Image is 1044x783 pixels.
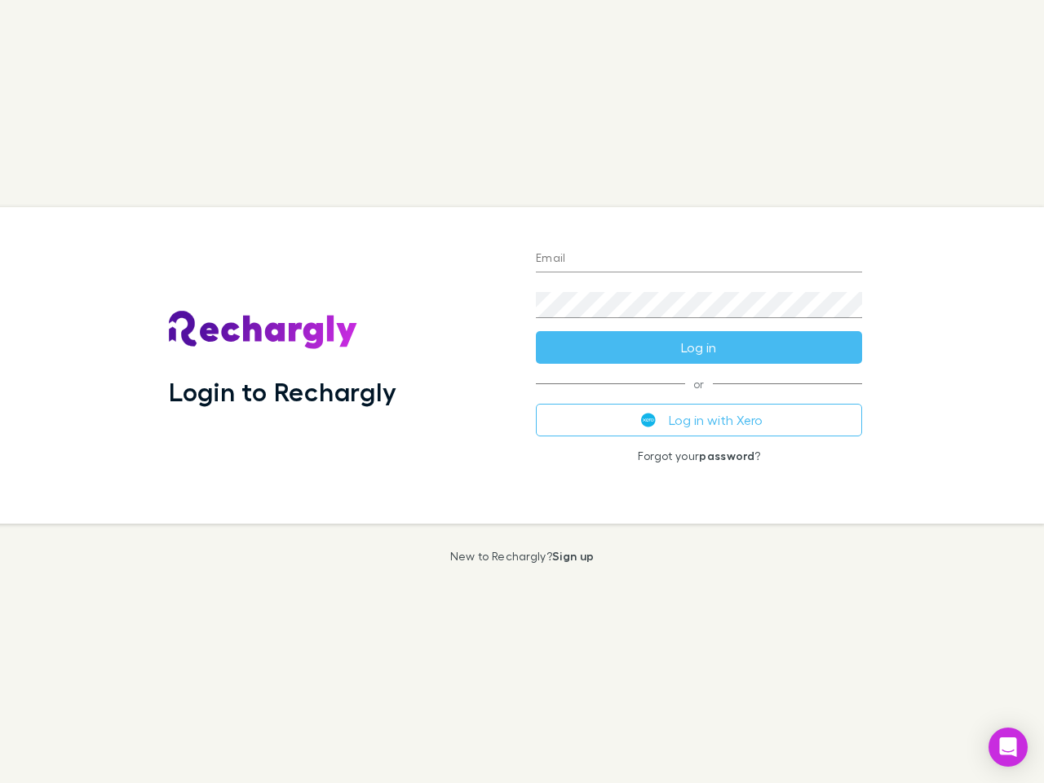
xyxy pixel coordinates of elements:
button: Log in with Xero [536,404,862,436]
img: Rechargly's Logo [169,311,358,350]
h1: Login to Rechargly [169,376,396,407]
button: Log in [536,331,862,364]
span: or [536,383,862,384]
a: Sign up [552,549,594,563]
a: password [699,449,754,462]
img: Xero's logo [641,413,656,427]
p: New to Rechargly? [450,550,595,563]
p: Forgot your ? [536,449,862,462]
div: Open Intercom Messenger [989,728,1028,767]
